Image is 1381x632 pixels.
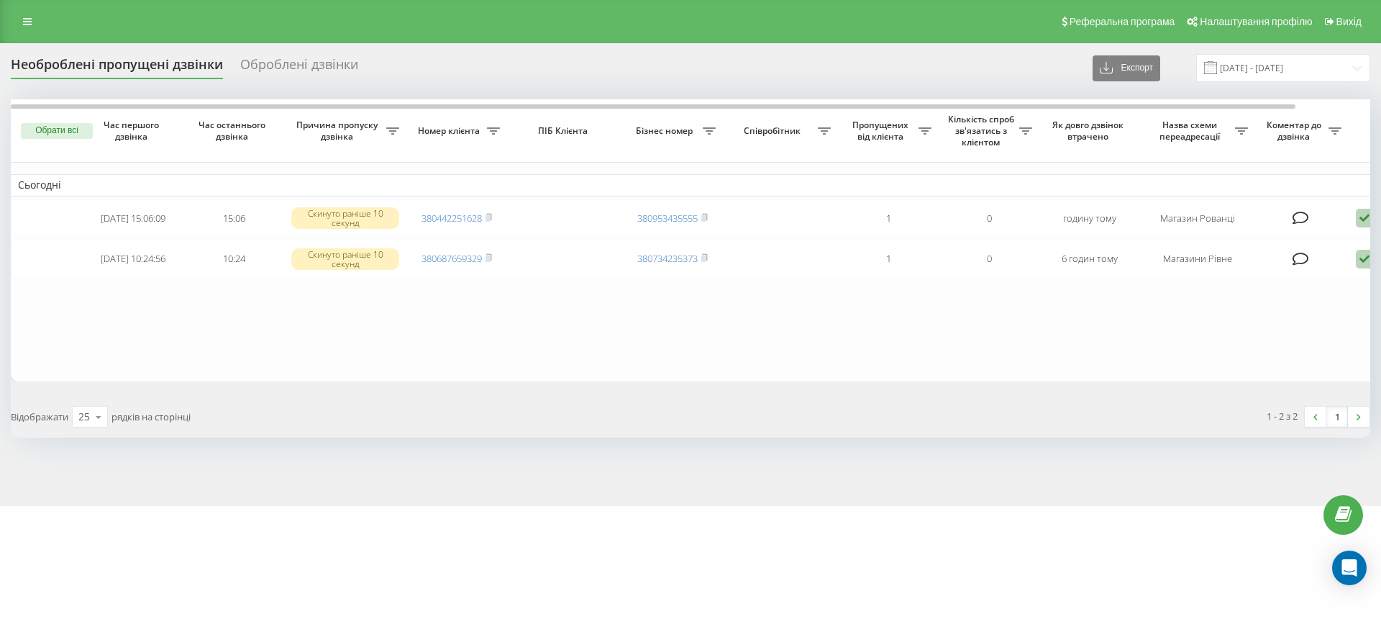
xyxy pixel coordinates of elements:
div: 25 [78,410,90,424]
td: [DATE] 15:06:09 [83,199,183,238]
td: годину тому [1039,199,1140,238]
button: Обрати всі [21,123,93,139]
td: Магазини Рівне [1140,240,1255,278]
span: Бізнес номер [629,125,703,137]
td: [DATE] 10:24:56 [83,240,183,278]
td: 1 [838,199,939,238]
div: 1 - 2 з 2 [1267,409,1298,423]
a: 380734235373 [637,252,698,265]
span: Відображати [11,410,68,423]
span: Час останнього дзвінка [195,119,273,142]
span: Номер клієнта [414,125,487,137]
span: ПІБ Клієнта [519,125,610,137]
span: рядків на сторінці [111,410,191,423]
div: Оброблені дзвінки [240,57,358,79]
td: 10:24 [183,240,284,278]
span: Причина пропуску дзвінка [291,119,386,142]
a: 380687659329 [421,252,482,265]
div: Необроблені пропущені дзвінки [11,57,223,79]
span: Пропущених від клієнта [845,119,919,142]
span: Співробітник [730,125,818,137]
span: Час першого дзвінка [94,119,172,142]
td: Магазин Рованці [1140,199,1255,238]
span: Коментар до дзвінка [1262,119,1328,142]
div: Скинуто раніше 10 секунд [291,248,399,270]
span: Кількість спроб зв'язатись з клієнтом [946,114,1019,148]
button: Експорт [1093,55,1160,81]
td: 6 годин тому [1039,240,1140,278]
span: Налаштування профілю [1200,16,1312,27]
a: 1 [1326,407,1348,427]
div: Open Intercom Messenger [1332,551,1367,585]
td: 0 [939,240,1039,278]
div: Скинуто раніше 10 секунд [291,207,399,229]
td: 0 [939,199,1039,238]
td: 1 [838,240,939,278]
span: Назва схеми переадресації [1147,119,1235,142]
td: 15:06 [183,199,284,238]
span: Як довго дзвінок втрачено [1051,119,1129,142]
span: Вихід [1336,16,1362,27]
a: 380442251628 [421,212,482,225]
a: 380953435555 [637,212,698,225]
span: Реферальна програма [1070,16,1175,27]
